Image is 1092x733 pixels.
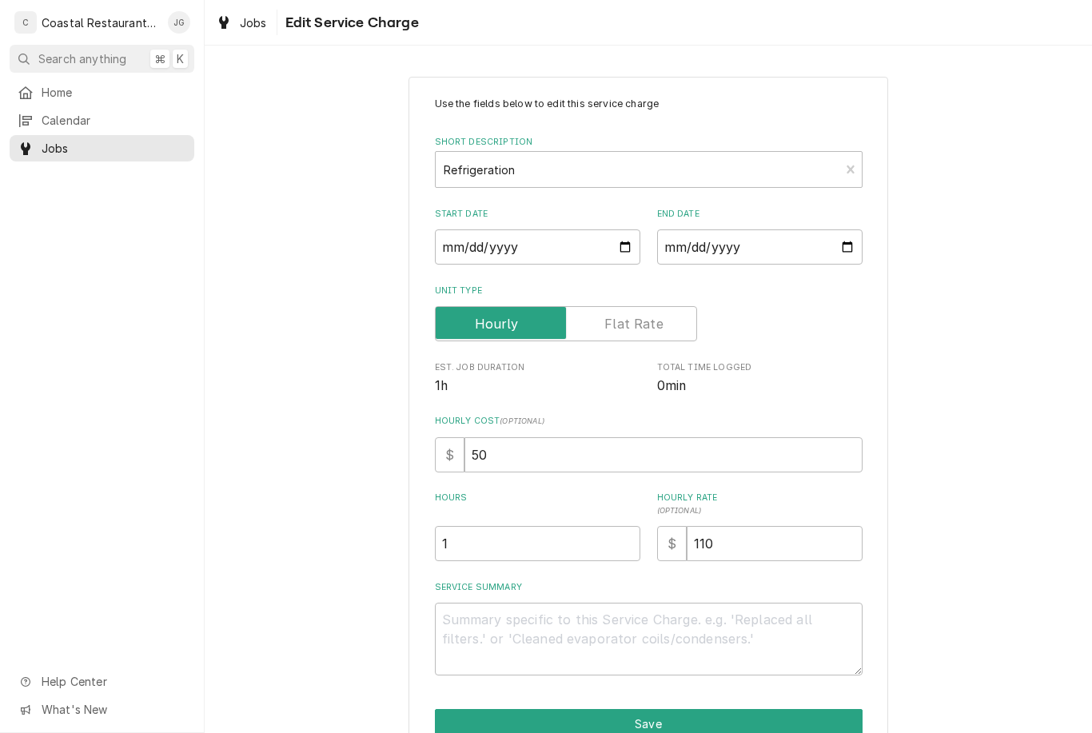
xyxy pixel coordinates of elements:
span: Est. Job Duration [435,376,640,396]
span: Search anything [38,50,126,67]
span: Calendar [42,112,186,129]
label: Hours [435,492,640,517]
div: End Date [657,208,863,265]
div: $ [657,526,687,561]
a: Go to What's New [10,696,194,723]
div: JG [168,11,190,34]
span: Total Time Logged [657,376,863,396]
a: Home [10,79,194,106]
a: Jobs [10,135,194,161]
div: Coastal Restaurant Repair [42,14,159,31]
div: C [14,11,37,34]
p: Use the fields below to edit this service charge [435,97,863,111]
input: yyyy-mm-dd [435,229,640,265]
span: ( optional ) [500,416,544,425]
a: Go to Help Center [10,668,194,695]
span: Edit Service Charge [281,12,419,34]
div: [object Object] [657,492,863,561]
span: K [177,50,184,67]
div: Start Date [435,208,640,265]
span: Help Center [42,673,185,690]
div: [object Object] [435,492,640,561]
input: yyyy-mm-dd [657,229,863,265]
div: Est. Job Duration [435,361,640,396]
span: Home [42,84,186,101]
label: Unit Type [435,285,863,297]
span: ( optional ) [657,506,702,515]
span: Jobs [240,14,267,31]
div: Hourly Cost [435,415,863,472]
label: Short Description [435,136,863,149]
div: James Gatton's Avatar [168,11,190,34]
span: Est. Job Duration [435,361,640,374]
label: Start Date [435,208,640,221]
div: Total Time Logged [657,361,863,396]
button: Search anything⌘K [10,45,194,73]
div: Short Description [435,136,863,188]
span: Jobs [42,140,186,157]
label: Hourly Cost [435,415,863,428]
label: Service Summary [435,581,863,594]
div: $ [435,437,464,472]
a: Jobs [209,10,273,36]
span: Total Time Logged [657,361,863,374]
div: Line Item Create/Update Form [435,97,863,675]
div: Service Summary [435,581,863,675]
span: 0min [657,378,687,393]
span: 1h [435,378,448,393]
a: Calendar [10,107,194,133]
span: ⌘ [154,50,165,67]
label: Hourly Rate [657,492,863,517]
div: Unit Type [435,285,863,341]
label: End Date [657,208,863,221]
span: What's New [42,701,185,718]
